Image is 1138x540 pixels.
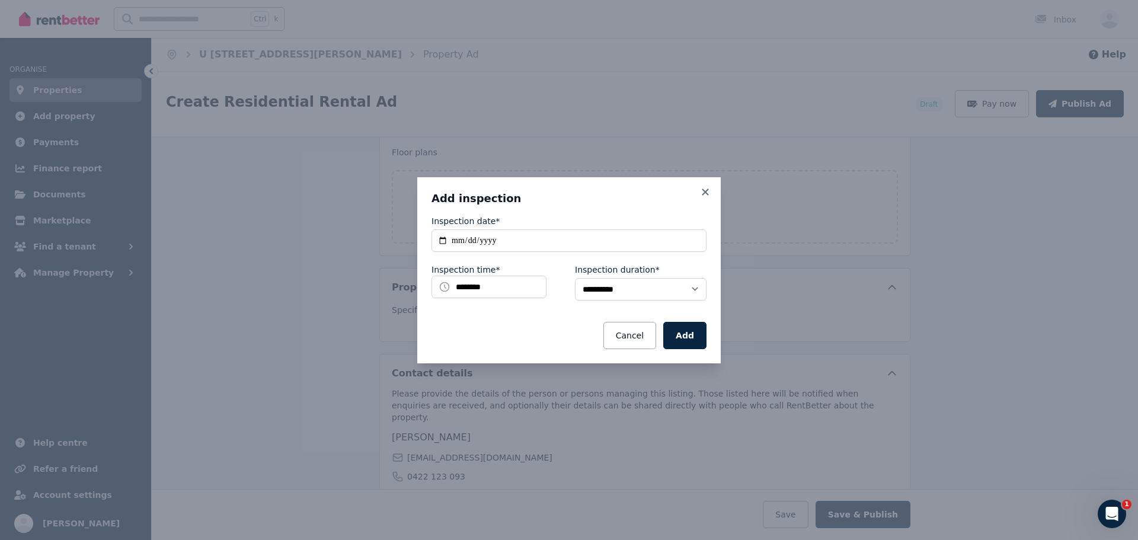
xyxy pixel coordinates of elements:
[1122,500,1131,509] span: 1
[431,264,500,276] label: Inspection time*
[663,322,707,349] button: Add
[1098,500,1126,528] iframe: Intercom live chat
[575,264,660,276] label: Inspection duration*
[431,191,707,206] h3: Add inspection
[431,215,500,227] label: Inspection date*
[603,322,656,349] button: Cancel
